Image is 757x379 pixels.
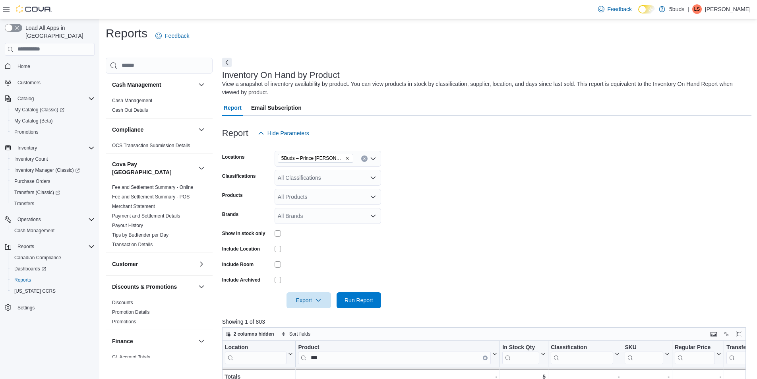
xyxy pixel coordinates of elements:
[17,80,41,86] span: Customers
[687,4,689,14] p: |
[112,337,133,345] h3: Finance
[14,62,33,71] a: Home
[11,286,59,296] a: [US_STATE] CCRS
[11,275,34,285] a: Reports
[112,194,190,200] a: Fee and Settlement Summary - POS
[608,5,632,13] span: Feedback
[8,198,98,209] button: Transfers
[14,129,39,135] span: Promotions
[11,127,95,137] span: Promotions
[8,176,98,187] button: Purchase Orders
[225,344,287,364] div: Location
[112,160,195,176] button: Cova Pay [GEOGRAPHIC_DATA]
[112,242,153,247] a: Transaction Details
[2,77,98,88] button: Customers
[11,253,64,262] a: Canadian Compliance
[5,57,95,334] nav: Complex example
[8,126,98,138] button: Promotions
[197,259,206,269] button: Customer
[298,344,491,351] div: Product
[112,283,195,291] button: Discounts & Promotions
[2,60,98,72] button: Home
[112,299,133,306] span: Discounts
[112,98,152,103] a: Cash Management
[502,344,539,351] div: In Stock Qty
[14,242,37,251] button: Reports
[14,143,40,153] button: Inventory
[675,344,715,351] div: Regular Price
[551,344,620,364] button: Classification
[11,188,63,197] a: Transfers (Classic)
[197,336,206,346] button: Finance
[22,24,95,40] span: Load All Apps in [GEOGRAPHIC_DATA]
[11,177,95,186] span: Purchase Orders
[625,344,663,351] div: SKU
[14,227,54,234] span: Cash Management
[16,5,52,13] img: Cova
[281,154,343,162] span: 5Buds – Prince [PERSON_NAME]
[11,264,49,274] a: Dashboards
[197,282,206,292] button: Discounts & Promotions
[112,81,161,89] h3: Cash Management
[14,277,31,283] span: Reports
[502,344,539,364] div: In Stock Qty
[14,107,64,113] span: My Catalog (Classic)
[14,200,34,207] span: Transfers
[8,187,98,198] a: Transfers (Classic)
[112,354,150,360] a: GL Account Totals
[112,194,190,200] span: Fee and Settlement Summary - POS
[502,344,546,364] button: In Stock Qty
[106,352,213,375] div: Finance
[11,116,56,126] a: My Catalog (Beta)
[11,199,95,208] span: Transfers
[8,104,98,115] a: My Catalog (Classic)
[234,331,274,337] span: 2 columns hidden
[222,192,243,198] label: Products
[225,344,287,351] div: Location
[11,275,95,285] span: Reports
[2,93,98,104] button: Catalog
[112,143,190,148] a: OCS Transaction Submission Details
[14,78,95,87] span: Customers
[11,105,68,115] a: My Catalog (Classic)
[551,344,613,351] div: Classification
[112,232,168,238] span: Tips by Budtender per Day
[370,194,376,200] button: Open list of options
[370,155,376,162] button: Open list of options
[152,28,192,44] a: Feedback
[106,96,213,118] div: Cash Management
[112,309,150,315] a: Promotion Details
[14,215,95,224] span: Operations
[2,241,98,252] button: Reports
[112,107,148,113] span: Cash Out Details
[278,329,314,339] button: Sort fields
[694,4,700,14] span: LS
[222,58,232,67] button: Next
[11,226,95,235] span: Cash Management
[112,203,155,210] span: Merchant Statement
[255,125,312,141] button: Hide Parameters
[361,155,368,162] button: Clear input
[370,213,376,219] button: Open list of options
[222,70,340,80] h3: Inventory On Hand by Product
[8,252,98,263] button: Canadian Compliance
[551,344,613,364] div: Classification
[291,292,326,308] span: Export
[11,188,95,197] span: Transfers (Classic)
[14,118,53,124] span: My Catalog (Beta)
[8,286,98,297] button: [US_STATE] CCRS
[337,292,381,308] button: Run Report
[14,156,48,162] span: Inventory Count
[8,225,98,236] button: Cash Management
[222,318,751,326] p: Showing 1 of 803
[112,184,194,190] span: Fee and Settlement Summary - Online
[8,274,98,286] button: Reports
[223,329,277,339] button: 2 columns hidden
[197,125,206,134] button: Compliance
[222,277,260,283] label: Include Archived
[14,189,60,196] span: Transfers (Classic)
[267,129,309,137] span: Hide Parameters
[222,154,245,160] label: Locations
